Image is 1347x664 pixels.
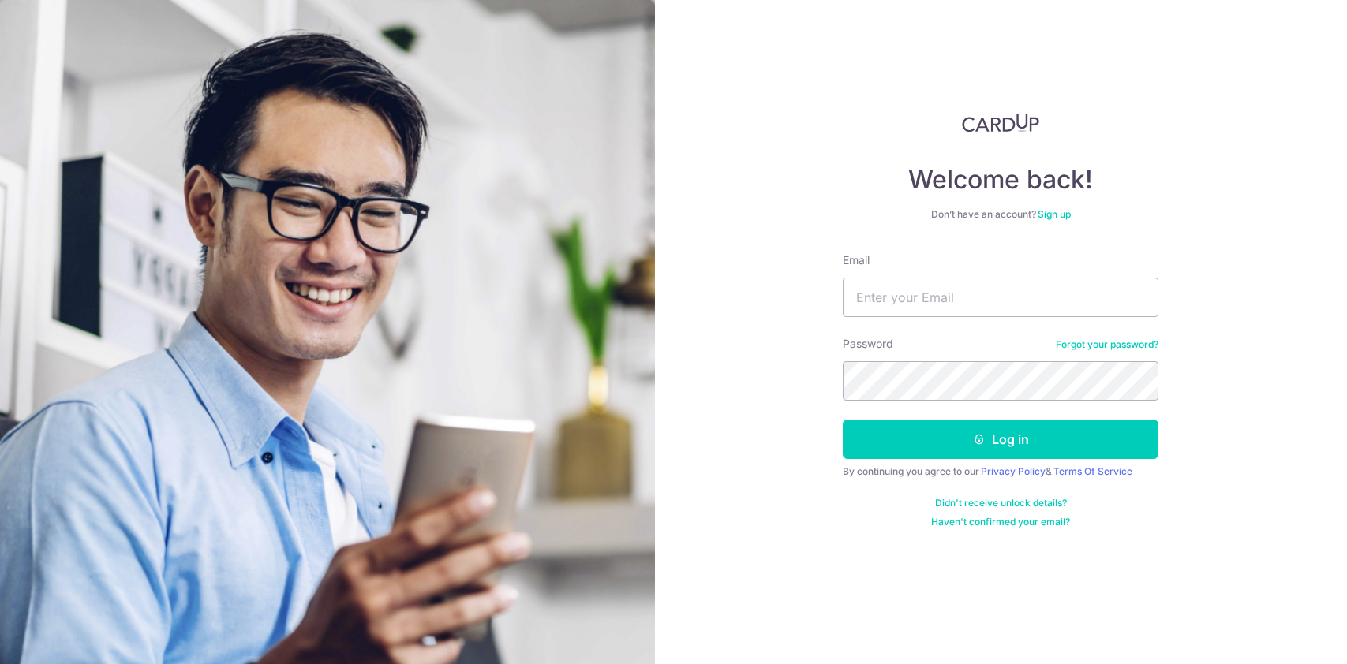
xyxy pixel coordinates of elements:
a: Didn't receive unlock details? [935,497,1067,509]
a: Sign up [1038,208,1071,220]
a: Haven't confirmed your email? [931,516,1070,528]
button: Log in [843,420,1158,459]
img: CardUp Logo [962,114,1039,132]
div: Don’t have an account? [843,208,1158,221]
label: Password [843,336,893,352]
h4: Welcome back! [843,164,1158,196]
a: Privacy Policy [981,465,1046,477]
label: Email [843,252,870,268]
a: Forgot your password? [1056,338,1158,351]
div: By continuing you agree to our & [843,465,1158,478]
input: Enter your Email [843,278,1158,317]
a: Terms Of Service [1053,465,1132,477]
